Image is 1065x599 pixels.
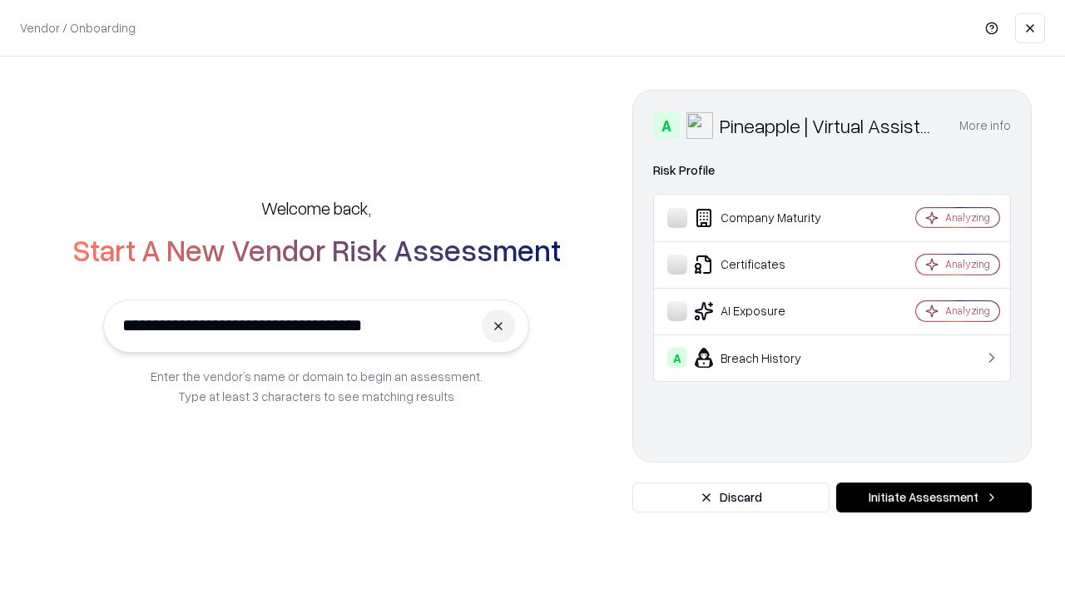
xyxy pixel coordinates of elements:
div: Company Maturity [667,208,866,228]
div: Breach History [667,348,866,368]
button: More info [959,111,1011,141]
div: Analyzing [945,257,990,271]
p: Vendor / Onboarding [20,19,136,37]
div: Analyzing [945,304,990,318]
h5: Welcome back, [261,196,371,220]
div: Pineapple | Virtual Assistant Agency [720,112,939,139]
h2: Start A New Vendor Risk Assessment [72,233,561,266]
button: Initiate Assessment [836,483,1032,512]
div: A [667,348,687,368]
div: Risk Profile [653,161,1011,181]
img: Pineapple | Virtual Assistant Agency [686,112,713,139]
div: Certificates [667,255,866,275]
div: Analyzing [945,210,990,225]
div: AI Exposure [667,301,866,321]
button: Discard [632,483,830,512]
div: A [653,112,680,139]
p: Enter the vendor’s name or domain to begin an assessment. Type at least 3 characters to see match... [151,366,483,406]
